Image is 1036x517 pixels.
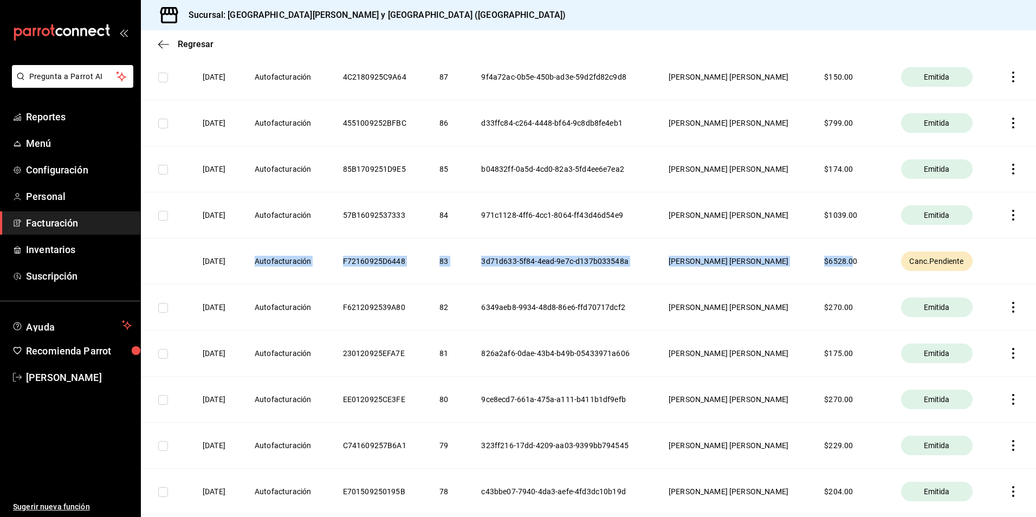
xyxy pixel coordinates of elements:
[811,192,888,238] th: $ 1039.00
[190,146,242,192] th: [DATE]
[242,192,330,238] th: Autofacturación
[26,242,132,257] span: Inventarios
[656,376,811,422] th: [PERSON_NAME] [PERSON_NAME]
[920,394,954,405] span: Emitida
[426,284,468,330] th: 82
[426,468,468,514] th: 78
[242,376,330,422] th: Autofacturación
[920,210,954,221] span: Emitida
[8,79,133,90] a: Pregunta a Parrot AI
[12,65,133,88] button: Pregunta a Parrot AI
[811,238,888,284] th: $ 6528.00
[242,146,330,192] th: Autofacturación
[468,422,655,468] th: 323ff216-17dd-4209-aa03-9399bb794545
[656,238,811,284] th: [PERSON_NAME] [PERSON_NAME]
[242,54,330,100] th: Autofacturación
[468,376,655,422] th: 9ce8ecd7-661a-475a-a111-b411b1df9efb
[656,54,811,100] th: [PERSON_NAME] [PERSON_NAME]
[330,376,426,422] th: EE0120925CE3FE
[811,100,888,146] th: $ 799.00
[330,100,426,146] th: 4551009252BFBC
[190,238,242,284] th: [DATE]
[468,100,655,146] th: d33ffc84-c264-4448-bf64-9c8db8fe4eb1
[330,192,426,238] th: 57B16092537333
[426,330,468,376] th: 81
[242,238,330,284] th: Autofacturación
[811,422,888,468] th: $ 229.00
[468,146,655,192] th: b04832ff-0a5d-4cd0-82a3-5fd4ee6e7ea2
[426,422,468,468] th: 79
[920,164,954,175] span: Emitida
[13,501,132,513] span: Sugerir nueva función
[330,54,426,100] th: 4C2180925C9A64
[330,330,426,376] th: 230120925EFA7E
[330,468,426,514] th: E701509250195B
[656,284,811,330] th: [PERSON_NAME] [PERSON_NAME]
[180,9,566,22] h3: Sucursal: [GEOGRAPHIC_DATA][PERSON_NAME] y [GEOGRAPHIC_DATA] ([GEOGRAPHIC_DATA])
[920,72,954,82] span: Emitida
[426,54,468,100] th: 87
[468,284,655,330] th: 6349aeb8-9934-48d8-86e6-ffd70717dcf2
[468,54,655,100] th: 9f4a72ac-0b5e-450b-ad3e-59d2fd82c9d8
[468,330,655,376] th: 826a2af6-0dae-43b4-b49b-05433971a606
[330,238,426,284] th: F72160925D6448
[426,146,468,192] th: 85
[811,376,888,422] th: $ 270.00
[811,146,888,192] th: $ 174.00
[656,146,811,192] th: [PERSON_NAME] [PERSON_NAME]
[242,330,330,376] th: Autofacturación
[26,269,132,283] span: Suscripción
[330,146,426,192] th: 85B1709251D9E5
[190,192,242,238] th: [DATE]
[656,100,811,146] th: [PERSON_NAME] [PERSON_NAME]
[330,422,426,468] th: C741609257B6A1
[158,39,213,49] button: Regresar
[920,118,954,128] span: Emitida
[26,189,132,204] span: Personal
[811,284,888,330] th: $ 270.00
[426,238,468,284] th: 83
[811,468,888,514] th: $ 204.00
[190,54,242,100] th: [DATE]
[26,136,132,151] span: Menú
[468,238,655,284] th: 3d71d633-5f84-4ead-9e7c-d137b033548a
[905,256,968,267] span: Canc.Pendiente
[426,192,468,238] th: 84
[811,54,888,100] th: $ 150.00
[119,28,128,37] button: open_drawer_menu
[242,468,330,514] th: Autofacturación
[330,284,426,330] th: F6212092539A80
[26,370,132,385] span: [PERSON_NAME]
[468,468,655,514] th: c43bbe07-7940-4da3-aefe-4fd3dc10b19d
[190,100,242,146] th: [DATE]
[242,100,330,146] th: Autofacturación
[190,422,242,468] th: [DATE]
[26,109,132,124] span: Reportes
[190,468,242,514] th: [DATE]
[242,422,330,468] th: Autofacturación
[426,100,468,146] th: 86
[26,216,132,230] span: Facturación
[920,348,954,359] span: Emitida
[811,330,888,376] th: $ 175.00
[468,192,655,238] th: 971c1128-4ff6-4cc1-8064-ff43d46d54e9
[29,71,116,82] span: Pregunta a Parrot AI
[656,192,811,238] th: [PERSON_NAME] [PERSON_NAME]
[656,330,811,376] th: [PERSON_NAME] [PERSON_NAME]
[178,39,213,49] span: Regresar
[920,302,954,313] span: Emitida
[26,163,132,177] span: Configuración
[190,330,242,376] th: [DATE]
[26,319,118,332] span: Ayuda
[656,468,811,514] th: [PERSON_NAME] [PERSON_NAME]
[920,486,954,497] span: Emitida
[242,284,330,330] th: Autofacturación
[656,422,811,468] th: [PERSON_NAME] [PERSON_NAME]
[426,376,468,422] th: 80
[190,376,242,422] th: [DATE]
[26,344,132,358] span: Recomienda Parrot
[920,440,954,451] span: Emitida
[190,284,242,330] th: [DATE]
